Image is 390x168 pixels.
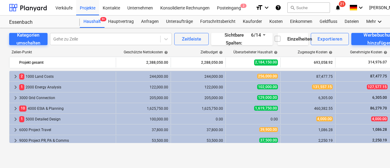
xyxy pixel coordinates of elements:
div: 0.00 [228,117,278,121]
div: 6000 Project Travel [19,125,113,135]
div: 53,500.00 [119,138,168,143]
div: Essenbach [9,19,73,26]
span: 2 [240,4,246,8]
a: Hauptvertrag [105,16,137,28]
a: Anfragen [137,16,162,28]
span: 102,000.00 [257,84,278,89]
div: 37,800.00 [173,128,223,132]
a: Geldfluss [316,16,341,28]
span: 10 [19,105,27,111]
span: 39,900.00 [259,127,278,132]
div: Sichtbare Spalten : 6/14 [218,31,266,47]
div: 5000 Detailed Design [19,114,113,124]
div: 122,000.00 [173,85,223,89]
button: Suche [287,2,330,13]
span: 9+ [100,17,106,21]
div: 244,000.00 [173,74,223,79]
a: Kauforder [239,16,266,28]
div: Chat-Widget [360,139,390,168]
div: 53,500.00 [173,138,223,143]
span: keyboard_arrow_right [12,105,19,112]
button: Einzelheiten [278,33,308,45]
button: Zeitleiste [174,33,209,45]
div: 6,305.00 [283,96,333,100]
span: help [273,51,278,54]
div: 122,000.00 [119,85,168,89]
span: 86,279.70 [370,106,388,110]
div: 3000 Grid Connection [19,93,113,103]
span: 1,619,750.00 [254,106,278,111]
span: help [218,51,223,54]
div: 693,058.92 [283,58,333,67]
a: Kosten [266,16,286,28]
div: 87,477.75 [283,74,333,79]
div: Zeilen-Punkt [9,50,116,54]
div: Zugesagte Kosten [298,50,332,54]
div: Genehmigte Kosten [350,50,387,54]
div: 37,800.00 [119,128,168,132]
div: 1,625,750.00 [173,106,223,111]
div: 244,000.00 [119,74,168,79]
span: 131,557.15 [312,84,333,89]
div: 2,250.19 [283,138,333,143]
div: Einzelheiten [274,35,312,43]
div: 100,000.00 [119,117,168,121]
div: Kategorien umschalten [16,31,40,47]
div: 4000 ESIA & Planning [19,104,113,113]
span: keyboard_arrow_right [12,126,19,134]
span: search [290,5,295,10]
span: keyboard_arrow_right [12,73,19,80]
div: 2000 Energy Analysis [19,82,113,92]
div: Exportieren [317,35,342,43]
span: 1,086.28 [372,127,388,132]
div: 2,288,050.00 [173,58,223,67]
div: Projekt gesamt [19,58,113,67]
span: 6,305.00 [372,95,388,100]
div: Haushalt [80,16,105,28]
span: 129,000.00 [257,95,278,100]
span: 4,000.00 [371,116,388,121]
span: keyboard_arrow_right [12,94,19,102]
div: 1,086.28 [283,128,333,132]
a: Haushalt9+ [80,16,105,28]
span: 2,250.19 [372,138,388,142]
div: 205,000.00 [119,96,168,100]
span: help [328,51,332,54]
span: 314,976.07 [367,60,388,65]
iframe: Chat Widget [360,139,390,168]
div: 0.00 [173,117,223,121]
div: 2,388,050.00 [119,58,168,67]
span: help [382,51,387,54]
div: Einkommen [286,16,316,28]
span: 256,000.00 [257,74,278,79]
div: 205,000.00 [173,96,223,100]
div: 460,382.55 [283,106,333,111]
div: 9000 Project PR, PA & Comms [19,136,113,145]
div: Zeitleiste [182,35,201,43]
div: Überarbeiteter Haushalt [233,50,278,54]
span: keyboard_arrow_right [12,84,19,91]
i: format_size [256,4,263,11]
i: keyboard_arrow_down [357,4,364,11]
span: 2 [19,73,24,79]
i: keyboard_arrow_down [263,4,270,11]
span: 127,577.15 [367,84,388,89]
button: Exportieren [311,33,349,45]
i: notifications [335,4,341,11]
span: 1 [19,84,24,90]
a: Fortschrittsbericht [197,16,239,28]
div: Mehr [363,16,387,28]
span: 2,184,150.00 [254,59,278,65]
span: 1 [19,116,24,122]
span: 87,477.75 [370,74,388,78]
div: Geschätzte Nettokosten [124,50,168,54]
span: keyboard_arrow_right [12,116,19,123]
a: Unteraufträge [162,16,197,28]
span: 37,500.00 [259,138,278,143]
